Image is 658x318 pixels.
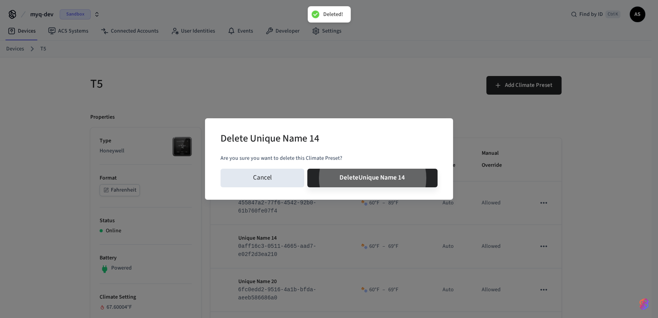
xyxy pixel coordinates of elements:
[639,298,649,310] img: SeamLogoGradient.69752ec5.svg
[307,169,438,187] button: DeleteUnique Name 14
[323,11,343,18] div: Deleted!
[220,154,438,162] p: Are you sure you want to delete this Climate Preset?
[220,128,319,151] h2: Delete Unique Name 14
[220,169,304,187] button: Cancel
